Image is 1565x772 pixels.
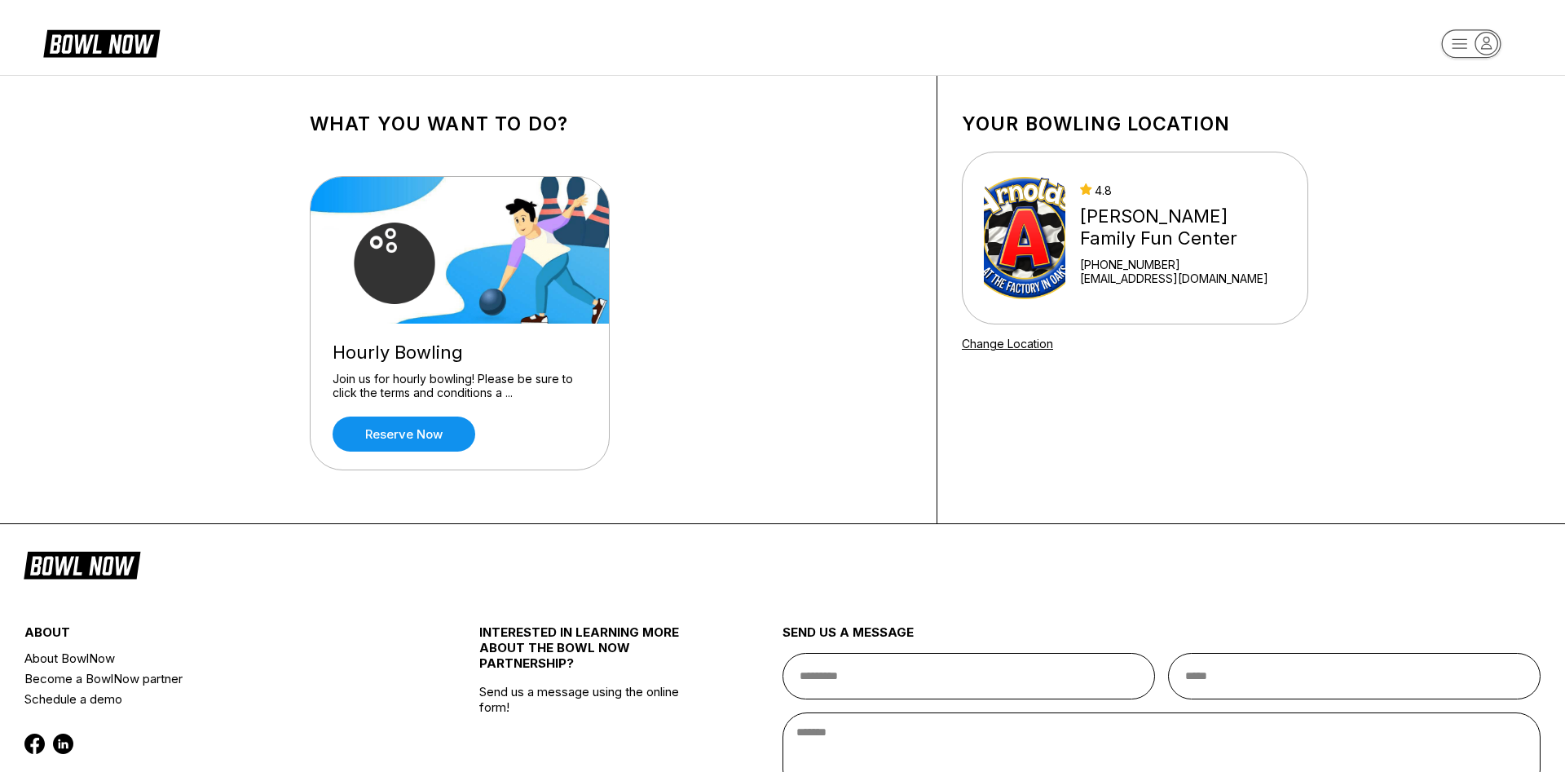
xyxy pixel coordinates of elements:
[1080,258,1286,271] div: [PHONE_NUMBER]
[311,177,611,324] img: Hourly Bowling
[782,624,1541,653] div: send us a message
[962,112,1308,135] h1: Your bowling location
[333,342,587,364] div: Hourly Bowling
[1080,271,1286,285] a: [EMAIL_ADDRESS][DOMAIN_NAME]
[962,337,1053,351] a: Change Location
[479,624,707,684] div: INTERESTED IN LEARNING MORE ABOUT THE BOWL NOW PARTNERSHIP?
[1080,205,1286,249] div: [PERSON_NAME] Family Fun Center
[1080,183,1286,197] div: 4.8
[24,648,403,668] a: About BowlNow
[333,372,587,400] div: Join us for hourly bowling! Please be sure to click the terms and conditions a ...
[310,112,912,135] h1: What you want to do?
[333,417,475,452] a: Reserve now
[24,668,403,689] a: Become a BowlNow partner
[984,177,1065,299] img: Arnold's Family Fun Center
[24,689,403,709] a: Schedule a demo
[24,624,403,648] div: about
